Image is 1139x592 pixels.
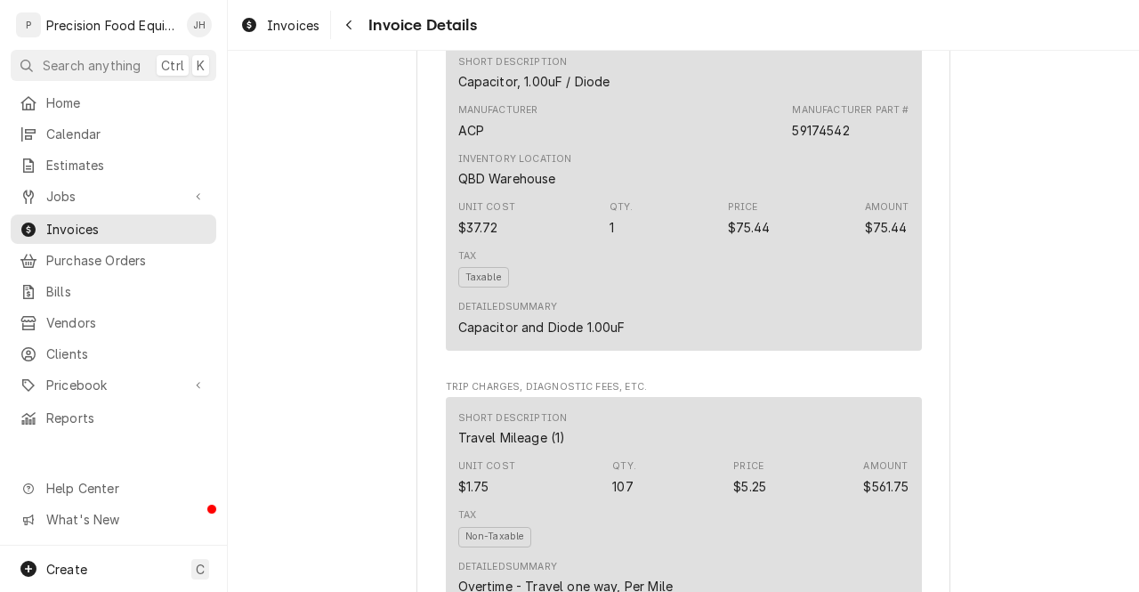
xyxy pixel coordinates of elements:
button: Navigate back [335,11,363,39]
span: Home [46,93,207,112]
div: JH [187,12,212,37]
span: Estimates [46,156,207,174]
div: Inventory Location [458,152,572,188]
div: Unit Cost [458,200,515,215]
a: Go to Help Center [11,474,216,503]
a: Bills [11,277,216,306]
div: Amount [865,200,909,236]
span: What's New [46,510,206,529]
button: Search anythingCtrlK [11,50,216,81]
span: Non-Taxable [458,527,532,547]
div: Short Description [458,55,568,69]
div: Amount [863,459,909,495]
div: Amount [865,200,909,215]
span: C [196,560,205,579]
div: Detailed Summary [458,300,557,314]
a: Vendors [11,308,216,337]
span: Pricebook [46,376,181,394]
a: Purchase Orders [11,246,216,275]
div: Short Description [458,411,568,426]
span: Invoice Details [363,13,476,37]
div: Quantity [612,459,636,495]
div: Quantity [612,477,633,496]
span: Calendar [46,125,207,143]
div: Price [728,200,771,236]
a: Calendar [11,119,216,149]
div: Cost [458,200,515,236]
div: Cost [458,477,489,496]
div: Short Description [458,72,610,91]
div: Precision Food Equipment LLC [46,16,177,35]
div: Cost [458,459,515,495]
a: Reports [11,403,216,433]
span: Purchase Orders [46,251,207,270]
div: Tax [458,249,476,264]
div: Jason Hertel's Avatar [187,12,212,37]
div: Qty. [610,200,634,215]
div: Inventory Location [458,169,556,188]
div: Cost [458,218,498,237]
div: Part Number [792,103,909,139]
span: Clients [46,345,207,363]
div: Price [728,218,771,237]
div: Inventory Location [458,152,572,166]
span: Bills [46,282,207,301]
span: Taxable [458,267,509,288]
div: Price [728,200,758,215]
div: Short Description [458,411,568,447]
a: Invoices [11,215,216,244]
a: Go to What's New [11,505,216,534]
div: Amount [863,459,908,474]
div: Tax [458,508,476,523]
div: Quantity [610,218,614,237]
span: Invoices [46,220,207,239]
div: Quantity [610,200,634,236]
div: Manufacturer Part # [792,103,909,118]
span: Help Center [46,479,206,498]
div: Amount [863,477,909,496]
span: Ctrl [161,56,184,75]
span: Jobs [46,187,181,206]
span: Search anything [43,56,141,75]
div: Unit Cost [458,459,515,474]
div: Price [733,459,766,495]
div: Amount [865,218,908,237]
div: Detailed Summary [458,560,557,574]
div: P [16,12,41,37]
div: Manufacturer [458,103,538,139]
div: Short Description [458,428,566,447]
a: Home [11,88,216,118]
a: Go to Pricebook [11,370,216,400]
div: Price [733,459,763,474]
div: Capacitor and Diode 1.00uF [458,318,626,337]
div: Price [733,477,766,496]
span: Invoices [267,16,319,35]
div: Short Description [458,55,610,91]
div: Manufacturer [458,103,538,118]
a: Invoices [233,11,327,40]
span: Vendors [46,313,207,332]
span: Create [46,562,87,577]
a: Clients [11,339,216,369]
span: K [197,56,205,75]
a: Estimates [11,150,216,180]
div: Manufacturer [458,121,484,140]
span: Trip Charges, Diagnostic Fees, etc. [446,380,922,394]
div: Part Number [792,121,849,140]
div: Line Item [446,41,922,350]
div: Qty. [612,459,636,474]
a: Go to Jobs [11,182,216,211]
span: Reports [46,409,207,427]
